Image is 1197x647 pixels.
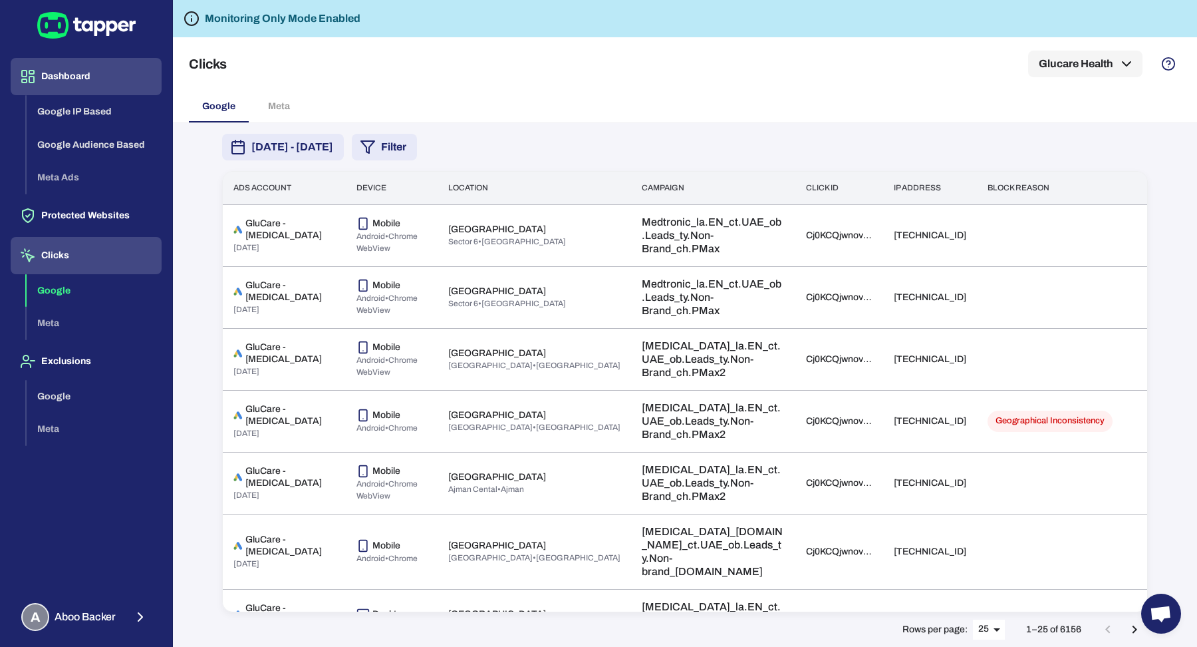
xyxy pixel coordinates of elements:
div: A [21,603,49,631]
button: Dashboard [11,58,162,95]
button: Protected Websites [11,197,162,234]
th: Block reason [977,172,1126,204]
p: [GEOGRAPHIC_DATA] [448,286,546,298]
button: Google IP Based [27,95,162,128]
p: GluCare - [MEDICAL_DATA] [245,465,336,489]
td: [TECHNICAL_ID] [883,452,977,514]
span: [DATE] [233,367,259,376]
p: Mobile [372,465,400,477]
button: Filter [352,134,417,160]
p: GluCare - [MEDICAL_DATA] [245,403,336,427]
a: Clicks [11,249,162,260]
p: [MEDICAL_DATA]_[DOMAIN_NAME]_ct.UAE_ob.Leads_ty.Non-brand_[DOMAIN_NAME] [642,525,785,578]
a: Google [27,389,162,401]
th: Campaign [631,172,795,204]
button: Google Audience Based [27,128,162,162]
div: 25 [973,620,1005,639]
span: [DATE] [233,429,259,438]
h6: Monitoring Only Mode Enabled [205,11,360,27]
p: Medtronic_la.EN_ct.UAE_ob.Leads_ty.Non-Brand_ch.PMax [642,278,785,318]
p: GluCare - [MEDICAL_DATA] [245,602,336,626]
div: Cj0KCQjwnovFBhDnARIsAO4V7mCda-t0j9eM9pHbrp9JGoUmm77XBmFB5ctTO-hbzDpozi6HHVPP4tgaAuRVEALw_wcB [806,415,872,427]
a: Dashboard [11,70,162,81]
p: Mobile [372,218,400,230]
p: [MEDICAL_DATA]_la.EN_ct.UAE_ob.Leads_ty.Competitors_[DOMAIN_NAME] [642,600,785,640]
span: [DATE] - [DATE] [251,139,333,155]
span: [DATE] [233,491,259,500]
div: platform selection [189,91,1181,122]
span: Android • Chrome WebView [356,479,418,501]
th: Click id [795,172,883,204]
div: Cj0KCQjwnovFBhDnARIsAO4V7mDup4MuYkekFqQp0tmEm32BOmQxUIwZxZjcms3kttGvffjhgDiekZAaArjDEALw_wcB [806,477,872,489]
p: Mobile [372,540,400,552]
button: Clicks [11,237,162,274]
td: [TECHNICAL_ID] [883,328,977,390]
p: Desktop [372,608,407,620]
button: [DATE] - [DATE] [222,134,344,160]
td: [TECHNICAL_ID] [883,514,977,589]
button: Google [27,380,162,413]
span: Android • Chrome WebView [356,232,418,253]
span: Sector 6 • [GEOGRAPHIC_DATA] [448,299,566,308]
div: Cj0KCQjwnovFBhDnARIsAO4V7mAND0vTgMbAMRbfI68pp-ALzBw_mVbJaGKyFevU0nR-8vPL-15vdOQaAg_dEALw_wcB [806,230,872,242]
p: [MEDICAL_DATA]_la.EN_ct.UAE_ob.Leads_ty.Non-Brand_ch.PMax2 [642,401,785,441]
span: [GEOGRAPHIC_DATA] • [GEOGRAPHIC_DATA] [448,361,620,370]
p: [GEOGRAPHIC_DATA] [448,608,546,620]
button: Go to next page [1121,616,1148,643]
button: Google [189,91,249,122]
a: Protected Websites [11,209,162,220]
p: [MEDICAL_DATA]_la.EN_ct.UAE_ob.Leads_ty.Non-Brand_ch.PMax2 [642,463,785,503]
span: Ajman Cental • Ajman [448,485,524,494]
svg: Tapper is not blocking any fraudulent activity for this domain [184,11,199,27]
p: Mobile [372,280,400,292]
p: [GEOGRAPHIC_DATA] [448,224,546,236]
p: GluCare - [MEDICAL_DATA] [245,218,336,242]
span: [DATE] [233,305,259,314]
td: [TECHNICAL_ID] [883,390,977,452]
p: Mobile [372,341,400,353]
p: 1–25 of 6156 [1026,624,1081,636]
span: Sector 6 • [GEOGRAPHIC_DATA] [448,237,566,246]
p: GluCare - [MEDICAL_DATA] [245,280,336,304]
span: Android • Chrome [356,423,418,433]
button: Glucare Health [1028,51,1142,77]
p: Medtronic_la.EN_ct.UAE_ob.Leads_ty.Non-Brand_ch.PMax [642,216,785,256]
div: Cj0KCQjwnovFBhDnARIsAO4V7mAND0vTgMbAMRbfI68pp-ALzBw_mVbJaGKyFevU0nR-8vPL-15vdOQaAg_dEALw_wcB [806,292,872,304]
p: GluCare - [MEDICAL_DATA] [245,341,336,365]
span: Aboo Backer [55,610,116,624]
div: Cj0KCQjwnovFBhDnARIsAO4V7mCILZWXelQOpWlYK0zbXM-oT_14Om9a5igYpLl93TlBhcnUhFZdM4kaAhGZEALw_wcB [806,546,872,558]
p: [GEOGRAPHIC_DATA] [448,347,546,359]
th: Location [438,172,631,204]
th: IP address [883,172,977,204]
th: Device [346,172,438,204]
button: Exclusions [11,343,162,380]
a: Google IP Based [27,105,162,116]
a: Exclusions [11,355,162,366]
p: Rows per page: [902,624,968,636]
th: Ads account [223,172,346,204]
a: Google [27,284,162,295]
h5: Clicks [189,56,227,72]
span: Android • Chrome WebView [356,294,418,315]
button: AAboo Backer [11,598,162,636]
p: Mobile [372,409,400,421]
p: [GEOGRAPHIC_DATA] [448,471,546,483]
span: [DATE] [233,243,259,252]
p: [MEDICAL_DATA]_la.EN_ct.UAE_ob.Leads_ty.Non-Brand_ch.PMax2 [642,339,785,379]
span: Android • Chrome WebView [356,355,418,377]
p: GluCare - [MEDICAL_DATA] [245,534,336,558]
span: Android • Chrome [356,554,418,563]
div: Cj0KCQjwnovFBhDnARIsAO4V7mC0pq__T2jwjYOIbsJSv-57otMPkn5g9Ie_PKvF8s51KOXgdt5Oh2EaArT-EALw_wcB [806,353,872,365]
span: [GEOGRAPHIC_DATA] • [GEOGRAPHIC_DATA] [448,553,620,562]
span: [GEOGRAPHIC_DATA] • [GEOGRAPHIC_DATA] [448,423,620,432]
td: [TECHNICAL_ID] [883,204,977,266]
span: Geographical Inconsistency [988,415,1113,427]
a: Google Audience Based [27,138,162,149]
p: [GEOGRAPHIC_DATA] [448,409,546,421]
p: [GEOGRAPHIC_DATA] [448,540,546,552]
button: Google [27,274,162,308]
span: [DATE] [233,559,259,568]
td: [TECHNICAL_ID] [883,266,977,328]
a: Open chat [1141,594,1181,634]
